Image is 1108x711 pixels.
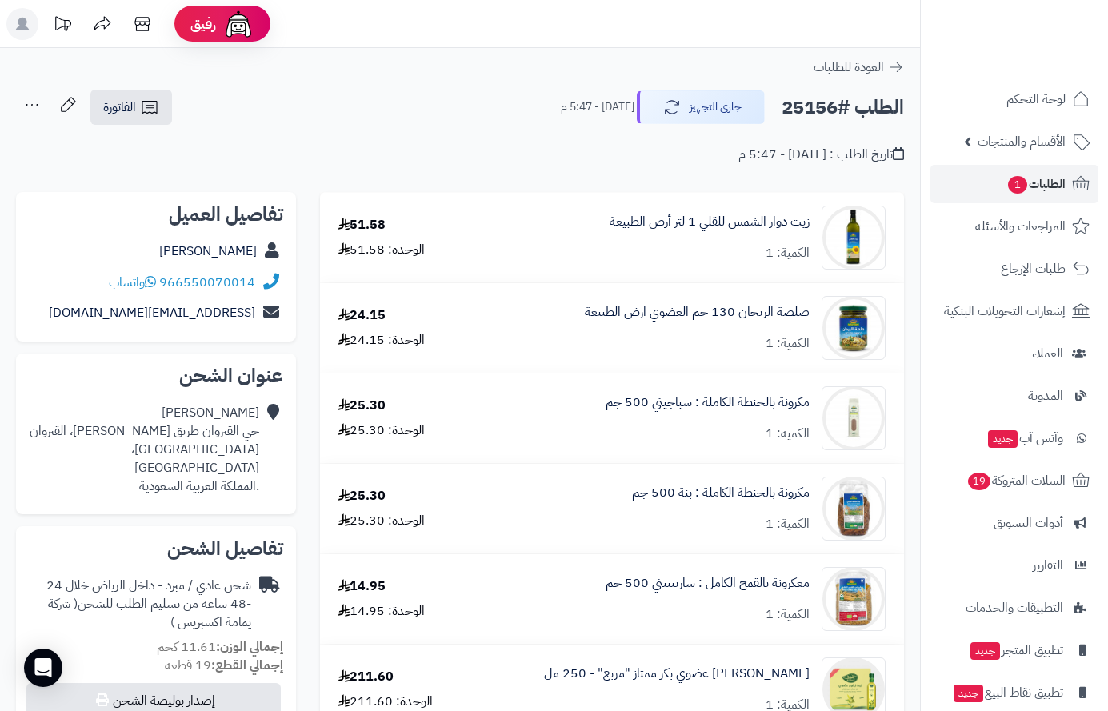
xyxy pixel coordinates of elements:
a: مكرونة بالحنطة الكاملة : بنة 500 جم [632,484,810,502]
a: وآتس آبجديد [930,419,1098,457]
a: لوحة التحكم [930,80,1098,118]
img: ai-face.png [222,8,254,40]
span: المدونة [1028,385,1063,407]
div: الوحدة: 24.15 [338,331,425,350]
a: [PERSON_NAME] [159,242,257,261]
div: الكمية: 1 [766,515,810,533]
h2: الطلب #25156 [782,91,904,124]
a: المراجعات والأسئلة [930,207,1098,246]
a: معكرونة بالقمح الكامل : ساربنتيني 500 جم [606,574,810,593]
a: التطبيقات والخدمات [930,589,1098,627]
span: تطبيق المتجر [969,639,1063,661]
span: 1 [1007,175,1028,194]
div: شحن عادي / مبرد - داخل الرياض خلال 24 -48 ساعه من تسليم الطلب للشحن [29,577,251,632]
small: 19 قطعة [165,656,283,675]
img: 1750427803-%D9%85%D9%83%D8%B1%D9%88%D9%86%D9%872-90x90.jpg [822,386,885,450]
span: لوحة التحكم [1006,88,1066,110]
span: جديد [954,685,983,702]
h2: تفاصيل العميل [29,205,283,224]
span: رفيق [190,14,216,34]
div: 25.30 [338,397,386,415]
span: المراجعات والأسئلة [975,215,1066,238]
span: تطبيق نقاط البيع [952,681,1063,704]
span: طلبات الإرجاع [1001,258,1066,280]
a: التقارير [930,546,1098,585]
a: المدونة [930,377,1098,415]
div: الكمية: 1 [766,244,810,262]
a: العودة للطلبات [814,58,904,77]
div: Open Intercom Messenger [24,649,62,687]
div: 24.15 [338,306,386,325]
div: 14.95 [338,577,386,596]
span: إشعارات التحويلات البنكية [944,300,1066,322]
a: السلات المتروكة19 [930,461,1098,500]
div: 51.58 [338,216,386,234]
span: السلات المتروكة [966,469,1066,492]
a: الفاتورة [90,90,172,125]
div: الوحدة: 25.30 [338,512,425,530]
img: sunflower-oil-1l-1_10-90x90.jpg [822,206,885,270]
span: وآتس آب [986,427,1063,449]
div: تاريخ الطلب : [DATE] - 5:47 م [738,146,904,164]
div: الوحدة: 211.60 [338,693,433,711]
div: [PERSON_NAME] حي القيروان طريق [PERSON_NAME]، القيروان [GEOGRAPHIC_DATA]، [GEOGRAPHIC_DATA] .المم... [29,404,259,495]
span: العملاء [1032,342,1063,365]
img: pesto-sauce-1_14-90x90.jpg [822,296,885,360]
a: طلبات الإرجاع [930,250,1098,288]
a: تطبيق المتجرجديد [930,631,1098,669]
a: واتساب [109,273,156,292]
img: a4-90x90.jpg [822,567,885,631]
span: ( شركة يمامة اكسبريس ) [48,594,251,632]
div: 211.60 [338,668,394,686]
div: الكمية: 1 [766,425,810,443]
h2: تفاصيل الشحن [29,539,283,558]
a: [PERSON_NAME] عضوي بكر ممتاز "مربع" - 250 مل [544,665,810,683]
div: الوحدة: 25.30 [338,421,425,440]
img: logo-2.png [999,26,1093,59]
a: تحديثات المنصة [42,8,82,44]
a: العملاء [930,334,1098,373]
a: 966550070014 [159,273,255,292]
div: الوحدة: 14.95 [338,602,425,621]
img: Whole-Spelt-Penne.jpg.320x400_q95_upscale-True-90x90.jpg [822,477,885,541]
span: الأقسام والمنتجات [978,130,1066,153]
small: 11.61 كجم [157,637,283,657]
span: العودة للطلبات [814,58,884,77]
span: جديد [988,430,1018,448]
strong: إجمالي القطع: [211,656,283,675]
div: الوحدة: 51.58 [338,241,425,259]
span: الفاتورة [103,98,136,117]
strong: إجمالي الوزن: [216,637,283,657]
a: أدوات التسويق [930,504,1098,542]
span: التطبيقات والخدمات [966,597,1063,619]
a: إشعارات التحويلات البنكية [930,292,1098,330]
a: صلصة الريحان 130 جم العضوي ارض الطبيعة [585,303,810,322]
a: [EMAIL_ADDRESS][DOMAIN_NAME] [49,303,255,322]
h2: عنوان الشحن [29,366,283,385]
div: الكمية: 1 [766,334,810,353]
a: الطلبات1 [930,165,1098,203]
a: زيت دوار الشمس للقلي 1 لتر أرض الطبيعة [610,213,810,231]
button: جاري التجهيز [637,90,765,124]
span: الطلبات [1006,173,1066,195]
small: [DATE] - 5:47 م [561,99,634,115]
span: جديد [970,642,1000,660]
div: الكمية: 1 [766,605,810,624]
a: مكرونة بالحنطة الكاملة : سباجيتي 500 جم [606,393,810,412]
span: 19 [967,472,991,491]
span: التقارير [1033,554,1063,577]
div: 25.30 [338,487,386,505]
span: أدوات التسويق [994,512,1063,534]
